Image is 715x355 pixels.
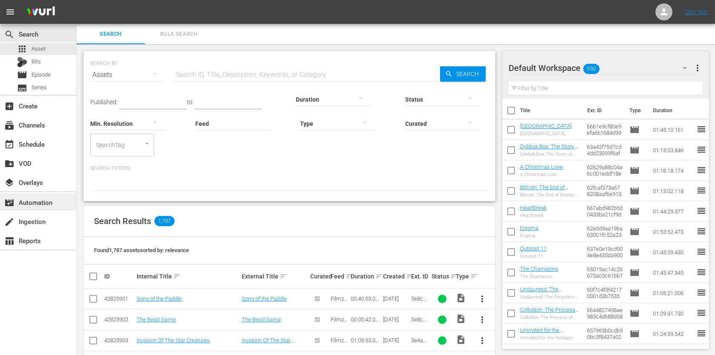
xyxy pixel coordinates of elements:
span: Episode [629,206,640,216]
span: Published: [90,99,117,105]
p: Search Filters: [90,165,489,172]
a: Enigma [520,225,538,231]
div: ID [104,273,134,280]
div: Created [383,271,409,281]
td: 01:43:09.430 [649,242,696,262]
span: reorder [696,226,706,236]
span: Episode [17,70,27,80]
span: more_vert [477,315,487,325]
a: Collodion: The Process of Preservation [520,307,579,319]
div: A Christmas Love [520,172,563,177]
span: Asset [17,44,27,54]
span: Episode [629,247,640,257]
span: Episode [629,165,640,176]
th: Type [624,99,648,122]
span: to [187,99,192,105]
div: Bitcoin: The End of Money as We Know It [520,192,581,198]
div: 00:05:42.000 [351,316,380,323]
div: [GEOGRAPHIC_DATA] [520,131,572,136]
span: Ingestion [4,217,14,227]
td: 637e0e19cd904e8e435da900 [583,242,626,262]
span: Series [31,83,47,92]
a: The Bead Game [137,316,176,323]
div: The Champions [520,274,558,279]
span: more_vert [477,294,487,304]
div: Bits [17,57,27,67]
span: sort [173,273,181,280]
div: 42825901 [104,295,134,302]
td: 6644827498ae983c4d688d58 [583,303,626,324]
a: Undaunted: The Forgotten Giants of the Allegheny Observatory [520,286,575,305]
span: more_vert [692,63,703,73]
span: Asset [31,45,46,53]
a: Dybbuk Box: The Story of [PERSON_NAME] [520,143,580,156]
button: more_vert [472,289,492,309]
div: Default Workspace [509,56,695,80]
a: Invasion Of The Star Creatures [242,337,294,350]
span: Search [4,29,14,40]
td: 62629a88c04a6c001eddf18e [583,160,626,181]
span: Video [456,314,466,324]
td: 01:18:18.174 [649,160,696,181]
div: Curated [310,273,328,280]
div: Collodion: The Process of Preservation [520,315,581,320]
span: reorder [696,287,706,298]
span: reorder [696,328,706,338]
a: Bitcoin: The End of Money as We Know It [520,184,572,197]
a: Song of the Paddle [137,295,182,302]
span: reorder [696,206,706,216]
span: menu [5,7,15,17]
span: Video [456,293,466,303]
div: 42825903 [104,337,134,344]
button: more_vert [692,58,703,78]
div: Uninvited for the Holidays [520,335,581,341]
span: Found 1,787 assets sorted by: relevance [94,247,189,253]
span: Search [82,29,140,39]
span: Automation [4,198,14,208]
span: reorder [696,308,706,318]
span: more_vert [477,335,487,346]
td: 63a42f75d7cd4dd23099f6af [583,140,626,160]
span: Episode [629,329,640,339]
a: Uninvited for the Holidays [520,327,563,340]
span: sort [346,273,353,280]
td: 62fcaf373a678208aaf6e913 [583,181,626,201]
div: 01:09:33.000 [351,337,380,344]
span: Series [17,83,27,93]
div: Assets [90,63,165,87]
td: 01:53:52.473 [649,222,696,242]
div: Internal Title [137,271,239,281]
div: Enigma [520,233,538,239]
a: The Champions [520,266,558,272]
a: Outpost 11 [520,245,546,252]
span: Overlays [4,178,14,188]
td: 01:13:02.118 [649,181,696,201]
td: 01:45:47.345 [649,262,696,283]
div: External Title [242,271,308,281]
div: Duration [351,271,380,281]
a: Invasion Of The Star Creatures [137,337,210,344]
div: Ext. ID [411,273,429,280]
a: The Bead Game [242,316,281,323]
span: Episode [629,145,640,155]
span: reorder [696,185,706,196]
button: Search [440,66,486,82]
td: 667abd982b5d0433ba21cf9d [583,201,626,222]
span: Video [456,335,466,345]
button: more_vert [472,330,492,351]
span: reorder [696,165,706,175]
td: 62e0d9aa19ba63001fc52a23 [583,222,626,242]
td: 01:45:10.161 [649,119,696,140]
span: reorder [696,247,706,257]
th: Ext. ID [582,99,625,122]
span: Filmzie – Free Movie Streaming [331,295,348,327]
span: Reports [4,236,14,246]
td: 60f7c4f3f42170001d3b7535 [583,283,626,303]
a: Sign Out [685,9,707,15]
span: sort [406,273,414,280]
td: 66b1e9cf80e9efa6b1684d99 [583,119,626,140]
img: ans4CAIJ8jUAAAAAAAAAAAAAAAAAAAAAAAAgQb4GAAAAAAAAAAAAAAAAAAAAAAAAJMjXAAAAAAAAAAAAAAAAAAAAAAAAgAT5G... [20,2,61,22]
span: Schedule [4,139,14,150]
span: Create [4,101,14,111]
span: reorder [696,267,706,277]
